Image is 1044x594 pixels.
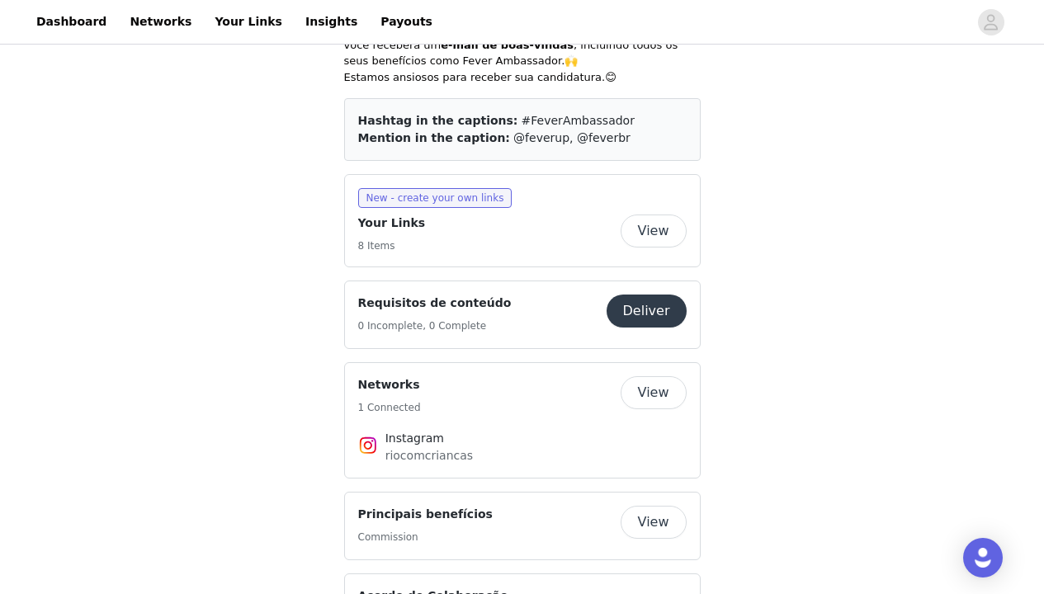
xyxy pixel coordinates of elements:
[344,362,701,478] div: Networks
[522,114,635,127] span: #FeverAmbassador
[385,447,659,464] p: riocomcriancas
[358,131,510,144] span: Mention in the caption:
[358,214,426,232] h4: Your Links
[358,400,421,415] h5: 1 Connected
[358,188,513,208] span: New - create your own links
[385,430,659,447] h4: Instagram
[295,3,367,40] a: Insights
[358,114,518,127] span: Hashtag in the captions:
[371,3,442,40] a: Payouts
[621,376,687,409] button: View
[344,280,701,349] div: Requisitos de conteúdo
[344,492,701,560] div: Principais benefícios
[205,3,292,40] a: Your Links
[344,69,701,86] p: Estamos ansiosos para receber sua candidatura.😊
[344,21,701,69] p: Se sua solicitação for aprovada e seu perfil atender aos critérios, você receberá um , incluindo ...
[983,9,999,35] div: avatar
[120,3,201,40] a: Networks
[358,506,493,523] h4: Principais benefícios
[513,131,631,144] span: @feverup, @feverbr
[358,295,512,312] h4: Requisitos de conteúdo
[358,318,512,333] h5: 0 Incomplete, 0 Complete
[358,376,421,394] h4: Networks
[358,436,378,455] img: Instagram Icon
[26,3,116,40] a: Dashboard
[607,295,687,328] button: Deliver
[963,538,1003,577] div: Open Intercom Messenger
[621,214,687,247] button: View
[441,39,574,51] strong: e-mail de boas-vindas
[358,238,426,253] h5: 8 Items
[621,506,687,539] button: View
[358,530,493,544] h5: Commission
